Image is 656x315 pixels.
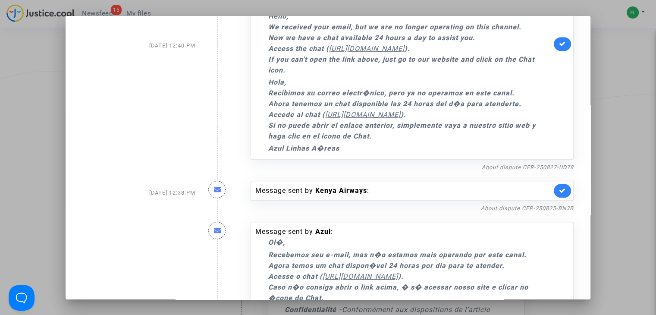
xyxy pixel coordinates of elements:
iframe: Help Scout Beacon - Open [9,285,35,311]
a: [URL][DOMAIN_NAME] [323,272,398,280]
b: Kenya Airways [315,186,367,195]
a: [URL][DOMAIN_NAME] [329,44,405,53]
b: Azul [315,227,331,236]
b: Hola, Recibimos su correo electr�nico, pero ya no operamos en este canal. Ahora tenemos un chat d... [268,78,536,140]
div: Message sent by : [255,186,552,196]
b: Hello, We received your email, but we are no longer operating on this channel. Now we have a chat... [268,12,534,74]
b: Ol�, [268,238,285,246]
div: [DATE] 12:38 PM [76,172,202,213]
b: Recebemos seu e-mail, mas n�o estamos mais operando por este canal. Agora temos um chat dispon�ve... [268,251,528,302]
a: About dispute CFR-250825-BN3B [481,205,574,211]
b: Azul Linhas A�reas [268,144,339,152]
a: About dispute CFR-250827-UD78 [482,164,574,170]
a: [URL][DOMAIN_NAME] [325,110,401,119]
